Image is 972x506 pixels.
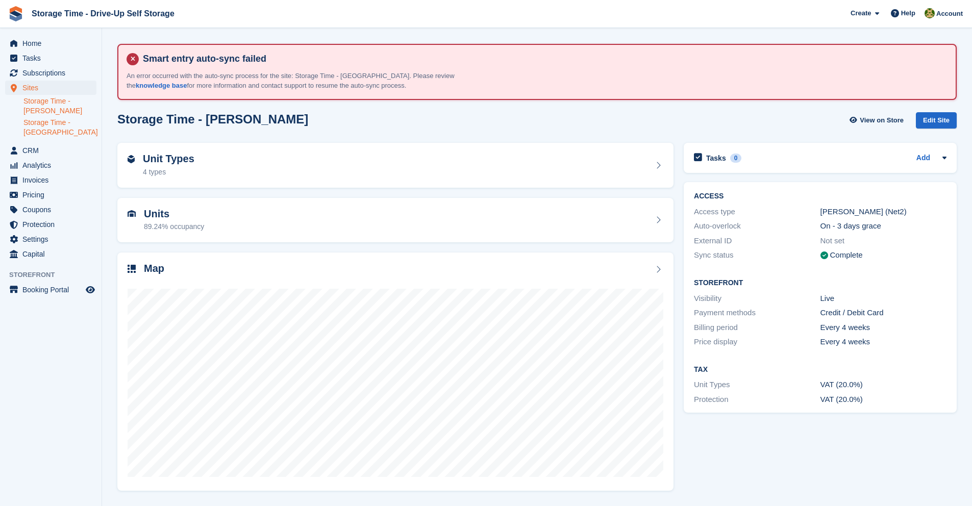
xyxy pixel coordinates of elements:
[84,284,96,296] a: Preview store
[127,71,484,91] p: An error occurred with the auto-sync process for the site: Storage Time - [GEOGRAPHIC_DATA]. Plea...
[22,143,84,158] span: CRM
[8,6,23,21] img: stora-icon-8386f47178a22dfd0bd8f6a31ec36ba5ce8667c1dd55bd0f319d3a0aa187defe.svg
[706,154,726,163] h2: Tasks
[730,154,742,163] div: 0
[117,252,674,491] a: Map
[143,167,194,178] div: 4 types
[925,8,935,18] img: Zain Sarwar
[820,322,946,334] div: Every 4 weeks
[128,265,136,273] img: map-icn-33ee37083ee616e46c38cad1a60f524a97daa1e2b2c8c0bc3eb3415660979fc1.svg
[916,112,957,133] a: Edit Site
[694,379,820,391] div: Unit Types
[117,143,674,188] a: Unit Types 4 types
[820,235,946,247] div: Not set
[820,293,946,305] div: Live
[5,283,96,297] a: menu
[144,221,204,232] div: 89.24% occupancy
[694,249,820,261] div: Sync status
[694,322,820,334] div: Billing period
[851,8,871,18] span: Create
[694,192,946,200] h2: ACCESS
[820,394,946,406] div: VAT (20.0%)
[5,143,96,158] a: menu
[5,247,96,261] a: menu
[22,283,84,297] span: Booking Portal
[5,158,96,172] a: menu
[22,203,84,217] span: Coupons
[5,81,96,95] a: menu
[5,188,96,202] a: menu
[5,66,96,80] a: menu
[820,307,946,319] div: Credit / Debit Card
[860,115,904,125] span: View on Store
[5,217,96,232] a: menu
[22,247,84,261] span: Capital
[117,198,674,243] a: Units 89.24% occupancy
[128,155,135,163] img: unit-type-icn-2b2737a686de81e16bb02015468b77c625bbabd49415b5ef34ead5e3b44a266d.svg
[820,206,946,218] div: [PERSON_NAME] (Net2)
[139,53,948,65] h4: Smart entry auto-sync failed
[144,263,164,274] h2: Map
[144,208,204,220] h2: Units
[694,206,820,218] div: Access type
[22,36,84,50] span: Home
[848,112,908,129] a: View on Store
[694,336,820,348] div: Price display
[22,232,84,246] span: Settings
[136,82,187,89] a: knowledge base
[820,379,946,391] div: VAT (20.0%)
[143,153,194,165] h2: Unit Types
[694,307,820,319] div: Payment methods
[916,153,930,164] a: Add
[22,66,84,80] span: Subscriptions
[117,112,308,126] h2: Storage Time - [PERSON_NAME]
[820,336,946,348] div: Every 4 weeks
[22,81,84,95] span: Sites
[22,173,84,187] span: Invoices
[694,279,946,287] h2: Storefront
[5,173,96,187] a: menu
[28,5,179,22] a: Storage Time - Drive-Up Self Storage
[694,293,820,305] div: Visibility
[23,96,96,116] a: Storage Time - [PERSON_NAME]
[128,210,136,217] img: unit-icn-7be61d7bf1b0ce9d3e12c5938cc71ed9869f7b940bace4675aadf7bd6d80202e.svg
[694,394,820,406] div: Protection
[22,188,84,202] span: Pricing
[901,8,915,18] span: Help
[23,118,96,137] a: Storage Time - [GEOGRAPHIC_DATA]
[820,220,946,232] div: On - 3 days grace
[22,158,84,172] span: Analytics
[5,232,96,246] a: menu
[22,51,84,65] span: Tasks
[9,270,102,280] span: Storefront
[694,366,946,374] h2: Tax
[5,51,96,65] a: menu
[22,217,84,232] span: Protection
[936,9,963,19] span: Account
[830,249,863,261] div: Complete
[5,203,96,217] a: menu
[916,112,957,129] div: Edit Site
[5,36,96,50] a: menu
[694,220,820,232] div: Auto-overlock
[694,235,820,247] div: External ID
